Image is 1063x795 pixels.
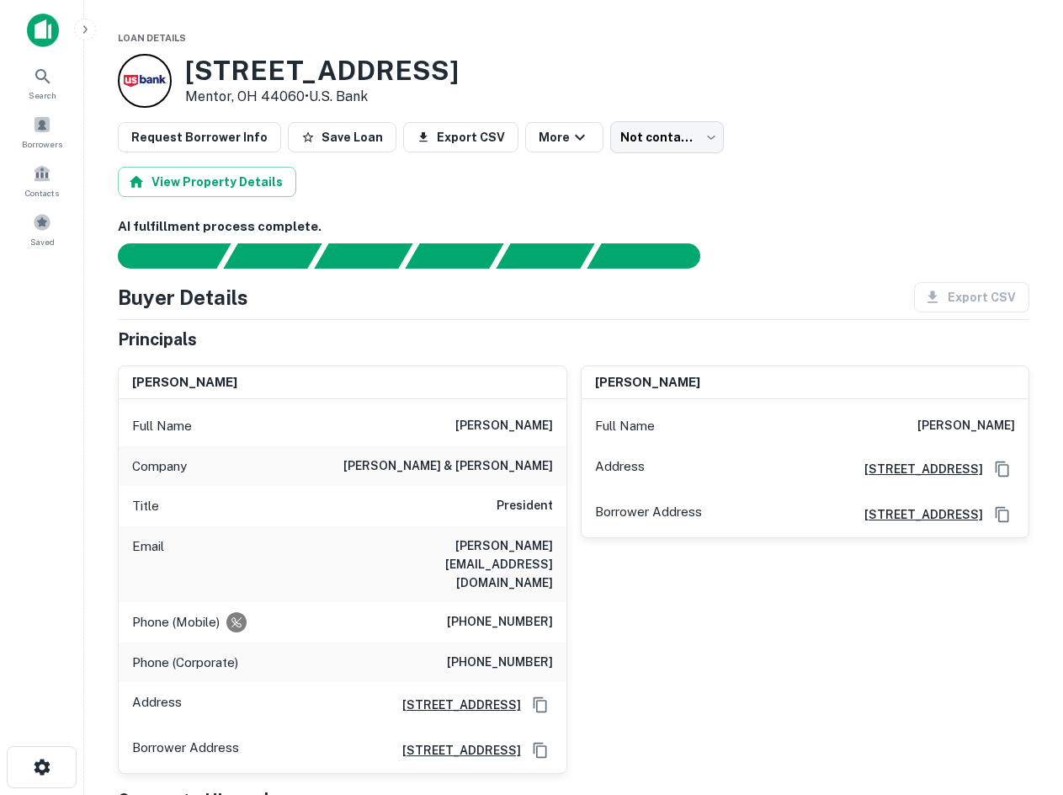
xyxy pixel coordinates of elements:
p: Full Name [132,416,192,436]
div: Your request is received and processing... [223,243,322,269]
a: [STREET_ADDRESS] [389,696,521,714]
p: Mentor, OH 44060 • [185,87,459,107]
h6: AI fulfillment process complete. [118,217,1029,237]
h6: [PERSON_NAME][EMAIL_ADDRESS][DOMAIN_NAME] [351,536,553,592]
iframe: Chat Widget [979,660,1063,741]
h5: Principals [118,327,197,352]
a: [STREET_ADDRESS] [389,741,521,760]
button: Copy Address [528,738,553,763]
button: Save Loan [288,122,396,152]
a: Contacts [5,157,79,203]
p: Borrower Address [595,502,702,527]
h6: [PERSON_NAME] [455,416,553,436]
div: Principals found, still searching for contact information. This may take time... [496,243,594,269]
p: Borrower Address [132,738,239,763]
button: Export CSV [403,122,518,152]
button: Request Borrower Info [118,122,281,152]
button: More [525,122,603,152]
img: capitalize-icon.png [27,13,59,47]
h6: [PERSON_NAME] [595,373,700,392]
h4: Buyer Details [118,282,248,312]
a: Saved [5,206,79,252]
h3: [STREET_ADDRESS] [185,55,459,87]
span: Search [29,88,56,102]
a: Search [5,60,79,105]
p: Full Name [595,416,655,436]
a: Borrowers [5,109,79,154]
p: Title [132,496,159,516]
div: AI fulfillment process complete. [587,243,720,269]
p: Address [132,692,182,718]
span: Loan Details [118,33,186,43]
button: Copy Address [528,692,553,718]
button: Copy Address [990,456,1015,482]
p: Company [132,456,187,477]
span: Saved [30,235,55,248]
div: Sending borrower request to AI... [98,243,224,269]
div: Requests to not be contacted at this number [226,612,247,632]
div: Principals found, AI now looking for contact information... [405,243,503,269]
p: Email [132,536,164,592]
div: Documents found, AI parsing details... [314,243,412,269]
h6: [PERSON_NAME] & [PERSON_NAME] [343,456,553,477]
h6: President [497,496,553,516]
h6: [PERSON_NAME] [917,416,1015,436]
h6: [PERSON_NAME] [132,373,237,392]
p: Address [595,456,645,482]
button: View Property Details [118,167,296,197]
button: Copy Address [990,502,1015,527]
p: Phone (Corporate) [132,653,238,673]
h6: [PHONE_NUMBER] [447,612,553,632]
span: Contacts [25,186,59,200]
a: [STREET_ADDRESS] [851,460,983,478]
span: Borrowers [22,137,62,151]
p: Phone (Mobile) [132,612,220,632]
h6: [PHONE_NUMBER] [447,653,553,673]
div: Not contacted [610,121,724,153]
a: [STREET_ADDRESS] [851,505,983,524]
a: U.s. Bank [309,88,368,104]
